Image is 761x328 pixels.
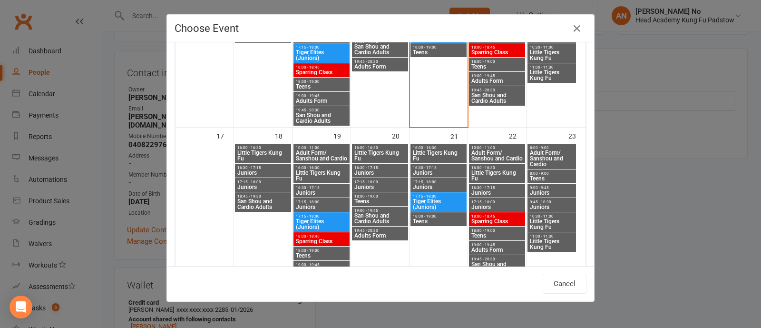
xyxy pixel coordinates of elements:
[412,214,465,219] span: 18:00 - 19:00
[412,199,465,210] span: Tiger Elites (Juniors)
[471,88,523,92] span: 19:45 - 20:30
[354,166,406,170] span: 16:30 - 17:15
[354,44,406,55] span: San Shou and Cardio Adults
[471,166,523,170] span: 16:00 - 16:30
[354,209,406,213] span: 19:00 - 19:45
[295,200,348,204] span: 17:15 - 18:00
[471,214,523,219] span: 18:00 - 18:45
[412,184,465,190] span: Juniors
[333,128,351,143] div: 19
[509,128,526,143] div: 22
[412,146,465,150] span: 16:00 - 16:30
[295,80,348,84] span: 18:00 - 19:00
[295,234,348,239] span: 18:00 - 18:45
[412,50,465,55] span: Teens
[412,219,465,224] span: Teens
[295,108,348,112] span: 19:45 - 20:30
[295,263,348,267] span: 19:00 - 19:45
[471,229,523,233] span: 18:00 - 19:00
[471,233,523,239] span: Teens
[354,170,406,176] span: Juniors
[412,45,465,50] span: 18:00 - 19:00
[569,21,585,36] button: Close
[354,229,406,233] span: 19:45 - 20:30
[295,190,348,196] span: Juniors
[471,74,523,78] span: 19:00 - 19:45
[471,64,523,70] span: Teens
[295,170,348,181] span: Little Tigers Kung Fu
[529,65,574,70] span: 11:00 - 11:30
[392,128,409,143] div: 20
[529,171,574,176] span: 8:00 - 9:00
[471,146,523,150] span: 10:00 - 11:00
[529,176,574,181] span: Teens
[295,50,348,61] span: Tiger Elites (Juniors)
[529,186,574,190] span: 9:00 - 9:45
[354,146,406,150] span: 16:00 - 16:30
[295,204,348,210] span: Juniors
[529,45,574,50] span: 10:30 - 11:00
[295,248,348,253] span: 18:00 - 19:00
[295,186,348,190] span: 16:30 - 17:15
[295,45,348,50] span: 17:15 - 18:00
[471,219,523,224] span: Sparring Class
[529,239,574,250] span: Little Tigers Kung Fu
[450,128,468,144] div: 21
[471,257,523,261] span: 19:45 - 20:30
[471,204,523,210] span: Juniors
[275,128,292,143] div: 18
[237,150,289,161] span: Little Tigers Kung Fu
[354,184,406,190] span: Juniors
[543,274,586,294] button: Cancel
[471,200,523,204] span: 17:15 - 18:00
[237,184,289,190] span: Juniors
[412,180,465,184] span: 17:15 - 18:00
[471,186,523,190] span: 16:30 - 17:15
[471,170,523,181] span: Little Tigers Kung Fu
[295,98,348,104] span: Adults Form
[529,50,574,61] span: Little Tigers Kung Fu
[354,180,406,184] span: 17:15 - 18:00
[354,199,406,204] span: Teens
[529,150,574,167] span: Adult Form/ Sanshou and Cardio
[175,22,586,34] h4: Choose Event
[237,194,289,199] span: 18:45 - 19:30
[354,150,406,161] span: Little Tigers Kung Fu
[295,150,348,161] span: Adult Form/ Sanshou and Cardio
[471,150,523,161] span: Adult Form/ Sanshou and Cardio
[295,166,348,170] span: 16:00 - 16:30
[412,166,465,170] span: 16:30 - 17:15
[529,204,574,210] span: Juniors
[216,128,234,143] div: 17
[237,146,289,150] span: 16:00 - 16:30
[412,170,465,176] span: Juniors
[471,92,523,104] span: San Shou and Cardio Adults
[295,84,348,89] span: Teens
[529,214,574,219] span: 10:30 - 11:00
[295,94,348,98] span: 19:00 - 19:45
[471,190,523,196] span: Juniors
[10,296,32,318] div: Open Intercom Messenger
[354,194,406,199] span: 18:00 - 19:00
[295,239,348,244] span: Sparring Class
[529,190,574,196] span: Juniors
[471,50,523,55] span: Sparring Class
[471,247,523,253] span: Adults Form
[295,65,348,70] span: 18:00 - 18:45
[471,261,523,273] span: San Shou and Cardio Adults
[237,166,289,170] span: 16:30 - 17:15
[295,146,348,150] span: 10:00 - 11:00
[295,219,348,230] span: Tiger Elites (Juniors)
[471,60,523,64] span: 18:00 - 19:00
[529,234,574,239] span: 11:00 - 11:30
[529,200,574,204] span: 9:45 - 10:30
[529,219,574,230] span: Little Tigers Kung Fu
[412,150,465,161] span: Little Tigers Kung Fu
[295,214,348,219] span: 17:15 - 18:00
[295,112,348,124] span: San Shou and Cardio Adults
[471,45,523,50] span: 18:00 - 18:45
[354,213,406,224] span: San Shou and Cardio Adults
[354,233,406,239] span: Adults Form
[354,64,406,70] span: Adults Form
[295,70,348,75] span: Sparring Class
